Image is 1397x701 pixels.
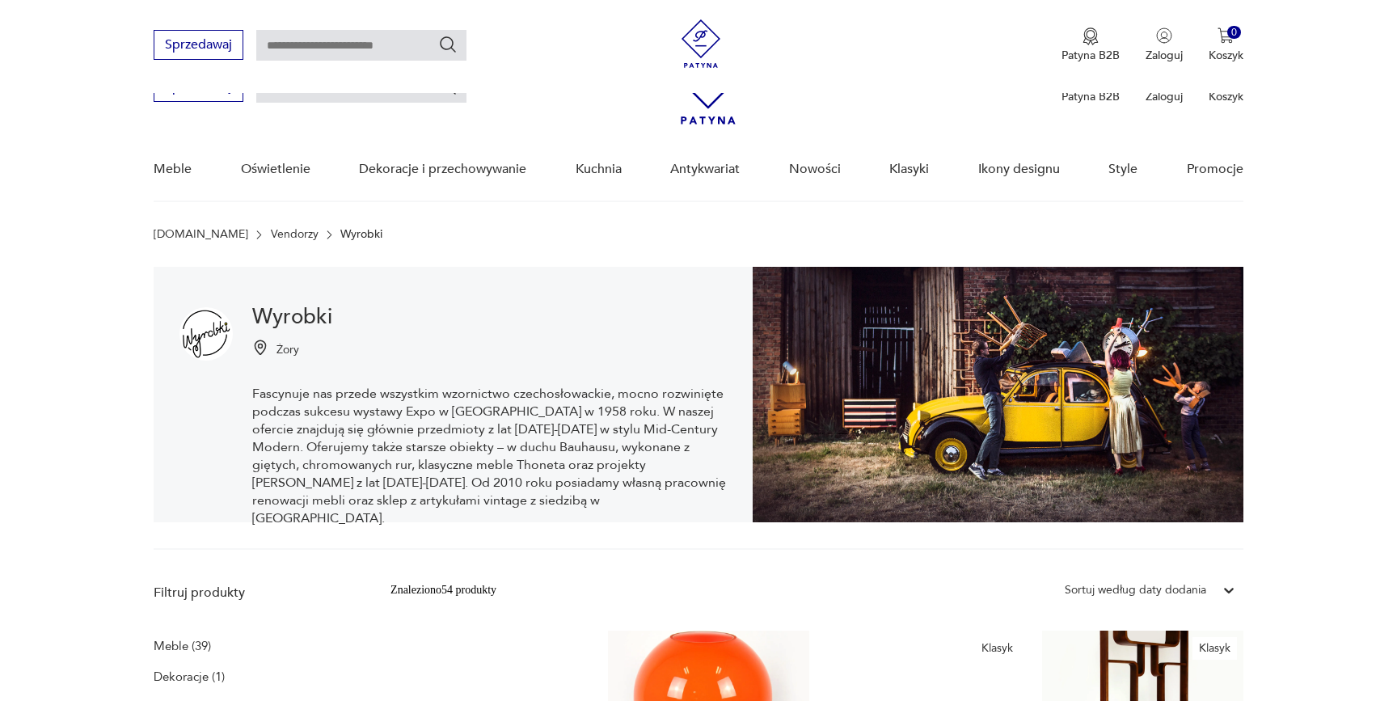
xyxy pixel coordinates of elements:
p: Patyna B2B [1061,89,1120,104]
img: Ikonka użytkownika [1156,27,1172,44]
p: Patyna B2B [1061,48,1120,63]
div: Sortuj według daty dodania [1065,581,1206,599]
img: Wyrobki [179,307,233,361]
p: Fascynuje nas przede wszystkim wzornictwo czechosłowackie, mocno rozwinięte podczas sukcesu wysta... [252,385,727,527]
a: Style [1108,138,1137,201]
button: Szukaj [438,35,458,54]
a: Dekoracje i przechowywanie [359,138,526,201]
button: Sprzedawaj [154,30,243,60]
a: Nowości [789,138,841,201]
p: Wyrobki [340,228,382,241]
button: Zaloguj [1146,27,1183,63]
a: Sprzedawaj [154,82,243,94]
div: Znaleziono 54 produkty [390,581,496,599]
img: Ikona medalu [1083,27,1099,45]
a: Sprzedawaj [154,40,243,52]
a: Antykwariat [670,138,740,201]
a: Oświetlenie [241,138,310,201]
a: Meble [154,138,192,201]
h1: Wyrobki [252,307,727,327]
button: Patyna B2B [1061,27,1120,63]
a: Promocje [1187,138,1243,201]
a: Dekoracje (1) [154,665,225,688]
a: Klasyki [889,138,929,201]
div: 0 [1227,26,1241,40]
img: Patyna - sklep z meblami i dekoracjami vintage [677,19,725,68]
a: Kuchnia [576,138,622,201]
p: Koszyk [1209,48,1243,63]
img: Ikonka pinezki mapy [252,340,268,356]
a: Meble (39) [154,635,211,657]
button: 0Koszyk [1209,27,1243,63]
p: Żory [276,342,299,357]
p: Zaloguj [1146,48,1183,63]
a: [DOMAIN_NAME] [154,228,248,241]
a: Ikona medaluPatyna B2B [1061,27,1120,63]
img: Ikona koszyka [1218,27,1234,44]
p: Filtruj produkty [154,584,352,602]
p: Zaloguj [1146,89,1183,104]
p: Koszyk [1209,89,1243,104]
img: Wyrobki [753,267,1243,522]
a: Vendorzy [271,228,319,241]
a: Ikony designu [978,138,1060,201]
